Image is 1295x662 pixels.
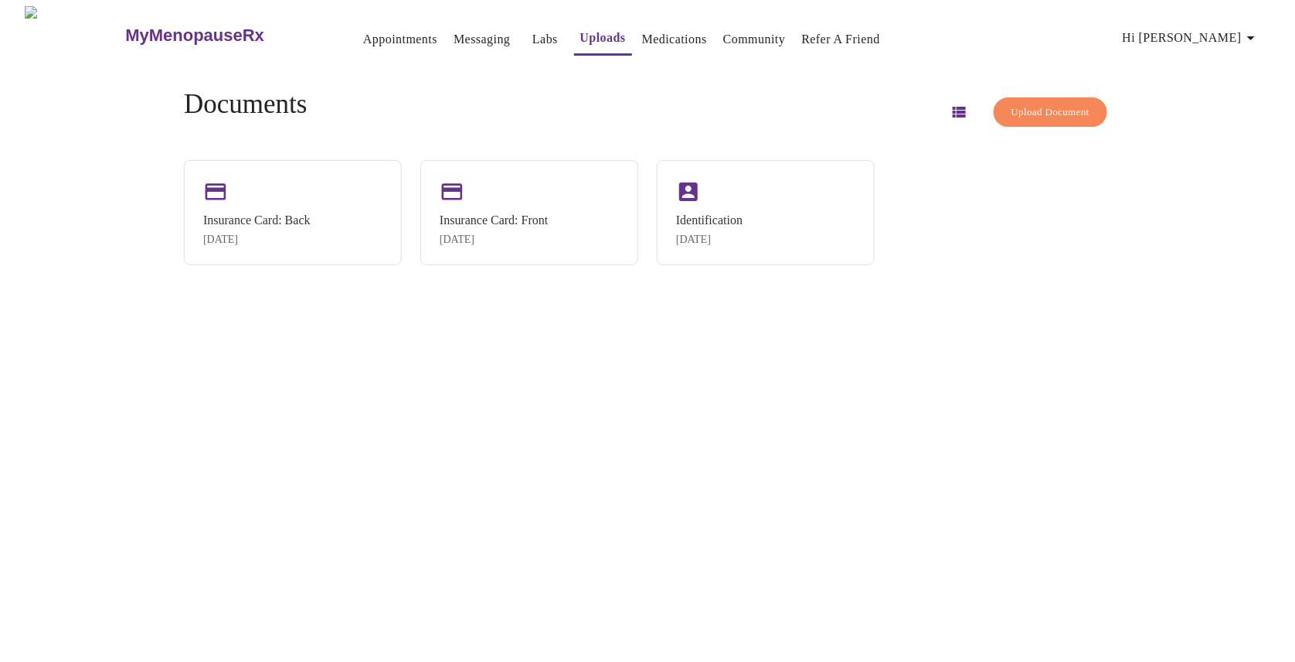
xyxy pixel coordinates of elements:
button: Uploads [574,22,632,56]
h3: MyMenopauseRx [125,26,264,46]
button: Messaging [447,24,516,55]
a: Community [723,29,786,50]
button: Medications [636,24,713,55]
button: Appointments [357,24,444,55]
span: Hi [PERSON_NAME] [1123,27,1260,49]
button: Refer a Friend [795,24,886,55]
div: Identification [676,213,743,227]
a: Appointments [363,29,437,50]
a: MyMenopauseRx [124,9,326,63]
a: Medications [642,29,707,50]
img: MyMenopauseRx Logo [25,6,124,64]
div: Insurance Card: Front [440,213,548,227]
button: Switch to list view [940,94,977,131]
a: Labs [532,29,558,50]
span: Upload Document [1011,104,1089,121]
div: [DATE] [676,234,743,246]
h4: Documents [184,89,307,120]
a: Refer a Friend [801,29,880,50]
div: Insurance Card: Back [203,213,311,227]
button: Labs [521,24,570,55]
a: Uploads [580,27,626,49]
button: Upload Document [994,97,1107,128]
div: [DATE] [440,234,548,246]
button: Community [717,24,792,55]
a: Messaging [454,29,510,50]
div: [DATE] [203,234,311,246]
button: Hi [PERSON_NAME] [1117,22,1266,53]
